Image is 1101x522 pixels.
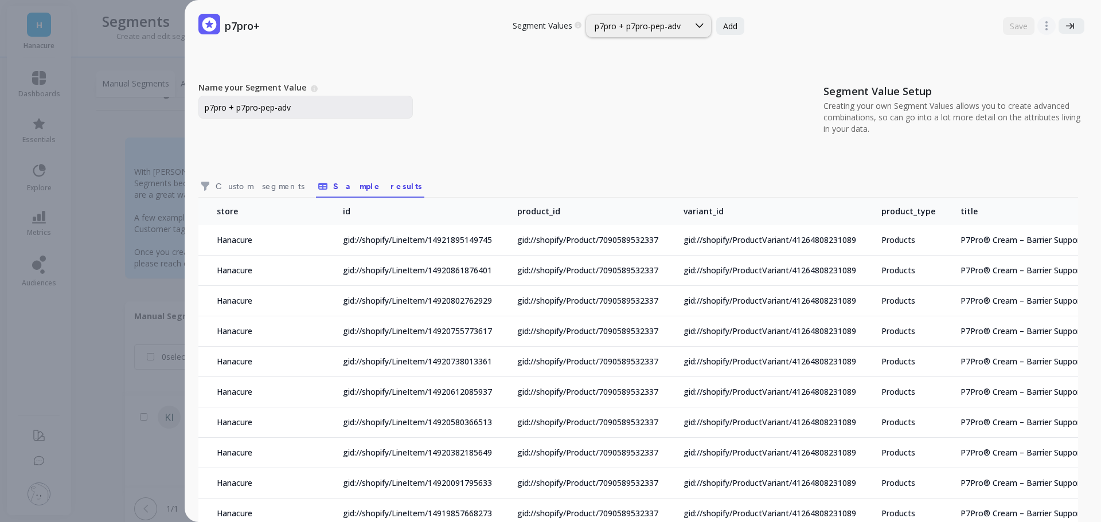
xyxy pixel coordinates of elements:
button: Add [716,17,744,35]
td: gid://shopify/ProductVariant/41264808231089 [665,377,863,407]
label: Name your Segment Value [198,82,306,93]
td: Hanacure [198,468,325,499]
th: variant_id [665,198,863,225]
td: gid://shopify/LineItem/14920580366513 [325,407,499,438]
td: gid://shopify/Product/7090589532337 [499,225,665,256]
td: gid://shopify/LineItem/14920382185649 [325,438,499,468]
td: gid://shopify/LineItem/14920091795633 [325,468,499,499]
td: Hanacure [198,316,325,347]
td: gid://shopify/ProductVariant/41264808231089 [665,256,863,286]
td: Hanacure [198,286,325,316]
td: Products [863,256,942,286]
td: gid://shopify/ProductVariant/41264808231089 [665,316,863,347]
p: p7pro+ [225,17,260,35]
td: Hanacure [198,438,325,468]
td: gid://shopify/Product/7090589532337 [499,347,665,377]
div: p7pro + p7pro-pep-adv [595,21,681,32]
td: Products [863,407,942,438]
td: Products [863,286,942,316]
td: gid://shopify/ProductVariant/41264808231089 [665,286,863,316]
td: Products [863,377,942,407]
td: Products [863,347,942,377]
th: product_type [863,198,942,225]
p: Segment Values [513,20,581,32]
td: gid://shopify/LineItem/14921895149745 [325,225,499,256]
td: Products [863,316,942,347]
td: gid://shopify/LineItem/14920755773617 [325,316,499,347]
td: gid://shopify/ProductVariant/41264808231089 [665,225,863,256]
td: gid://shopify/Product/7090589532337 [499,286,665,316]
td: gid://shopify/Product/7090589532337 [499,468,665,499]
span: Add [723,21,737,32]
td: gid://shopify/ProductVariant/41264808231089 [665,407,863,438]
td: gid://shopify/LineItem/14920738013361 [325,347,499,377]
span: Custom segments [216,180,304,192]
td: gid://shopify/ProductVariant/41264808231089 [665,438,863,468]
td: gid://shopify/Product/7090589532337 [499,316,665,347]
td: gid://shopify/Product/7090589532337 [499,407,665,438]
td: gid://shopify/Product/7090589532337 [499,377,665,407]
td: Hanacure [198,377,325,407]
td: gid://shopify/Product/7090589532337 [499,438,665,468]
th: store [198,198,325,225]
td: Products [863,438,942,468]
nav: Tabs [198,171,1078,198]
td: gid://shopify/ProductVariant/41264808231089 [665,468,863,499]
td: Hanacure [198,347,325,377]
p: Segment Value Setup [823,82,1087,100]
th: id [325,198,499,225]
p: Creating your own Segment Values allows you to create advanced combinations, so can go into a lot... [823,100,1087,135]
td: gid://shopify/LineItem/14920861876401 [325,256,499,286]
input: Hawaii20, NYC15 [198,96,413,119]
td: gid://shopify/ProductVariant/41264808231089 [665,347,863,377]
span: Sample results [333,180,422,192]
td: gid://shopify/LineItem/14920612085937 [325,377,499,407]
td: gid://shopify/LineItem/14920802762929 [325,286,499,316]
th: product_id [499,198,665,225]
td: gid://shopify/Product/7090589532337 [499,256,665,286]
td: Hanacure [198,407,325,438]
td: Hanacure [198,225,325,256]
td: Products [863,468,942,499]
td: Hanacure [198,256,325,286]
td: Products [863,225,942,256]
